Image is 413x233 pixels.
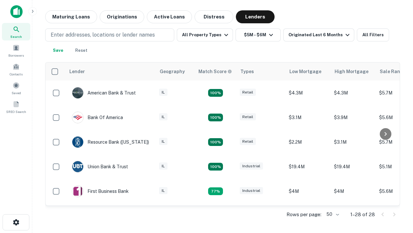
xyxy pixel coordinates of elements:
[240,187,263,194] div: Industrial
[208,89,223,97] div: Matching Properties: 7, hasApolloMatch: undefined
[350,211,375,218] p: 1–28 of 28
[10,72,23,77] span: Contacts
[208,163,223,171] div: Matching Properties: 4, hasApolloMatch: undefined
[287,211,321,218] p: Rows per page:
[240,89,256,96] div: Retail
[177,28,233,41] button: All Property Types
[236,10,275,23] button: Lenders
[2,79,30,97] a: Saved
[48,44,68,57] button: Save your search to get updates of matches that match your search criteria.
[72,136,149,148] div: Resource Bank ([US_STATE])
[72,87,83,98] img: picture
[69,68,85,75] div: Lender
[240,113,256,121] div: Retail
[286,204,331,228] td: $3.9M
[198,68,232,75] div: Capitalize uses an advanced AI algorithm to match your search with the best lender. The match sco...
[283,28,354,41] button: Originated Last 6 Months
[160,68,185,75] div: Geography
[100,10,144,23] button: Originations
[147,10,192,23] button: Active Loans
[159,187,167,194] div: IL
[195,10,233,23] button: Distress
[357,28,389,41] button: All Filters
[286,105,331,130] td: $3.1M
[381,181,413,212] iframe: Chat Widget
[289,68,321,75] div: Low Mortgage
[72,161,128,172] div: Union Bank & Trust
[331,154,376,179] td: $19.4M
[72,185,129,197] div: First Business Bank
[72,137,83,148] img: picture
[331,81,376,105] td: $4.3M
[198,68,231,75] h6: Match Score
[288,31,351,39] div: Originated Last 6 Months
[286,130,331,154] td: $2.2M
[286,81,331,105] td: $4.3M
[335,68,368,75] div: High Mortgage
[331,130,376,154] td: $3.1M
[2,42,30,59] a: Borrowers
[208,138,223,146] div: Matching Properties: 4, hasApolloMatch: undefined
[240,138,256,145] div: Retail
[72,112,83,123] img: picture
[237,62,286,81] th: Types
[45,28,174,41] button: Enter addresses, locations or lender names
[208,187,223,195] div: Matching Properties: 3, hasApolloMatch: undefined
[331,62,376,81] th: High Mortgage
[10,34,22,39] span: Search
[12,90,21,95] span: Saved
[286,62,331,81] th: Low Mortgage
[208,114,223,121] div: Matching Properties: 4, hasApolloMatch: undefined
[2,98,30,116] a: SREO Search
[159,162,167,170] div: IL
[331,179,376,204] td: $4M
[72,112,123,123] div: Bank Of America
[331,204,376,228] td: $4.2M
[8,53,24,58] span: Borrowers
[72,186,83,197] img: picture
[72,87,136,99] div: American Bank & Trust
[6,109,26,114] span: SREO Search
[331,105,376,130] td: $3.9M
[236,28,281,41] button: $5M - $6M
[2,23,30,40] a: Search
[195,62,237,81] th: Capitalize uses an advanced AI algorithm to match your search with the best lender. The match sco...
[10,5,23,18] img: capitalize-icon.png
[156,62,195,81] th: Geography
[72,161,83,172] img: picture
[71,44,92,57] button: Reset
[159,138,167,145] div: IL
[45,10,97,23] button: Maturing Loans
[159,89,167,96] div: IL
[51,31,155,39] p: Enter addresses, locations or lender names
[240,162,263,170] div: Industrial
[65,62,156,81] th: Lender
[324,210,340,219] div: 50
[286,154,331,179] td: $19.4M
[286,179,331,204] td: $4M
[240,68,254,75] div: Types
[2,61,30,78] a: Contacts
[159,113,167,121] div: IL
